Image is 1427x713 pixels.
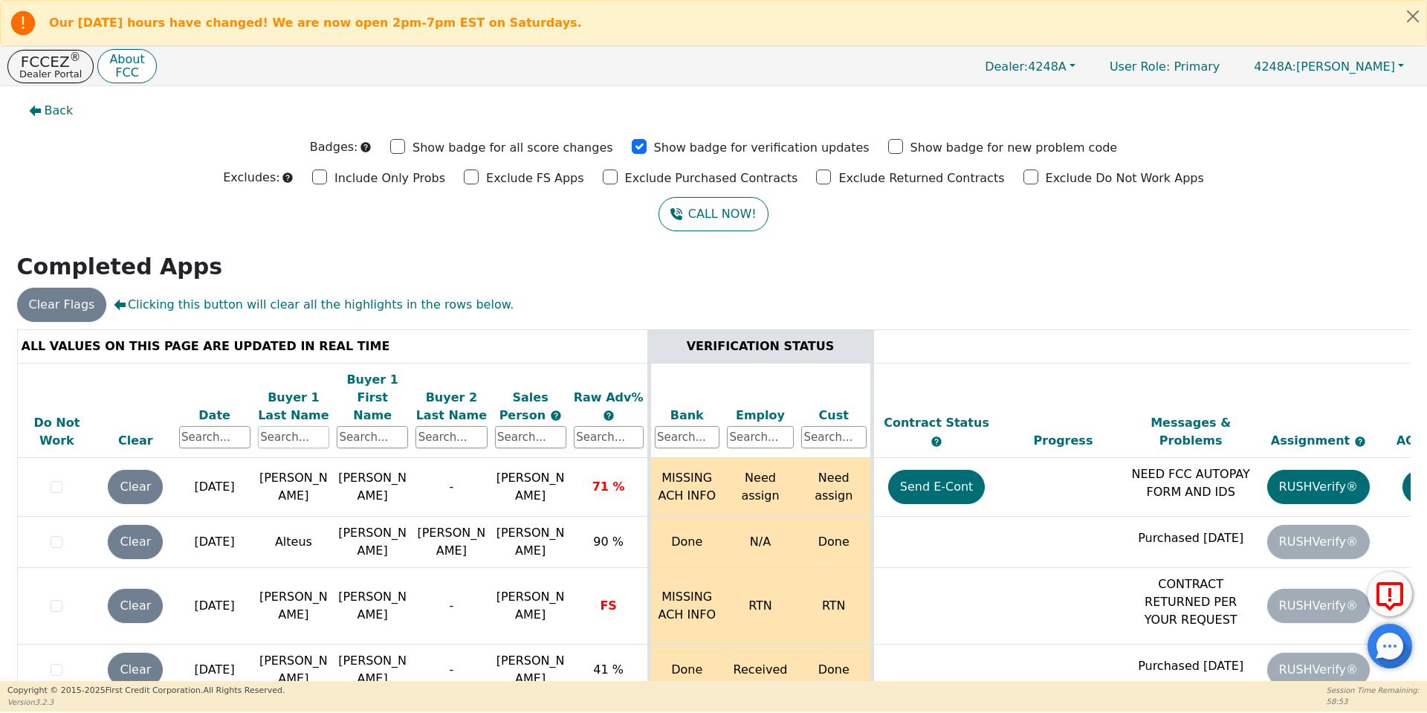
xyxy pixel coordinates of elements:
p: Exclude Returned Contracts [838,170,1004,187]
td: [PERSON_NAME] [333,568,412,645]
div: Employ [727,407,794,425]
p: Show badge for verification updates [654,139,870,157]
input: Search... [415,426,487,448]
span: [PERSON_NAME] [496,526,565,558]
p: Primary [1095,52,1235,81]
input: Search... [495,426,566,448]
span: 71 % [592,480,625,494]
td: [PERSON_NAME] [254,645,333,696]
input: Search... [574,426,644,448]
p: NEED FCC AUTOPAY FORM AND IDS [1130,465,1251,501]
td: Done [649,517,723,568]
b: Our [DATE] hours have changed! We are now open 2pm-7pm EST on Saturdays. [49,16,582,30]
td: RTN [797,568,872,645]
td: - [412,645,491,696]
button: Clear [108,653,163,687]
p: Show badge for new problem code [910,139,1118,157]
div: Do Not Work [22,414,93,450]
p: Show badge for all score changes [412,139,613,157]
span: Contract Status [884,416,989,430]
button: Clear [108,525,163,559]
td: Need assign [797,458,872,517]
button: Send E-Cont [888,470,986,504]
p: Version 3.2.3 [7,697,285,708]
button: RUSHVerify® [1267,470,1370,504]
p: Include Only Probs [334,170,445,187]
span: 4248A: [1254,59,1296,74]
span: Back [45,102,74,120]
span: [PERSON_NAME] [1254,59,1395,74]
td: [PERSON_NAME] [254,458,333,517]
td: [DATE] [175,645,254,696]
td: Need assign [723,458,797,517]
p: Exclude Purchased Contracts [625,170,798,187]
span: Clicking this button will clear all the highlights in the rows below. [114,296,514,314]
td: MISSING ACH INFO [649,458,723,517]
td: N/A [723,517,797,568]
span: [PERSON_NAME] [496,654,565,685]
sup: ® [70,51,81,64]
span: All Rights Reserved. [203,685,285,695]
input: Search... [727,426,794,448]
input: Search... [179,426,250,448]
span: [PERSON_NAME] [496,590,565,622]
td: - [412,458,491,517]
p: Exclude Do Not Work Apps [1046,170,1204,187]
span: Assignment [1271,433,1354,448]
div: Clear [100,432,171,450]
td: [DATE] [175,517,254,568]
td: [PERSON_NAME] [412,517,491,568]
input: Search... [337,426,408,448]
td: RTN [723,568,797,645]
td: [PERSON_NAME] [333,645,412,696]
td: Alteus [254,517,333,568]
p: FCC [109,67,144,79]
p: Exclude FS Apps [486,170,584,187]
div: Buyer 1 First Name [337,371,408,425]
td: [PERSON_NAME] [333,517,412,568]
p: Purchased [DATE] [1130,529,1251,547]
span: [PERSON_NAME] [496,471,565,503]
p: About [109,54,144,65]
input: Search... [655,426,720,448]
td: - [412,568,491,645]
button: AboutFCC [97,49,156,84]
input: Search... [258,426,329,448]
div: Progress [1003,432,1124,450]
span: User Role : [1110,59,1170,74]
td: [DATE] [175,458,254,517]
span: FS [600,599,616,613]
p: 58:53 [1327,696,1420,707]
div: Buyer 1 Last Name [258,389,329,425]
span: 90 % [593,535,624,549]
div: VERIFICATION STATUS [655,338,867,355]
span: Dealer: [985,59,1028,74]
strong: Completed Apps [17,254,223,280]
button: CALL NOW! [659,197,768,231]
td: Done [797,517,872,568]
button: Dealer:4248A [969,55,1091,78]
td: Done [649,645,723,696]
p: Session Time Remaining: [1327,685,1420,696]
div: Cust [801,407,867,425]
td: MISSING ACH INFO [649,568,723,645]
div: Messages & Problems [1130,414,1251,450]
p: Purchased [DATE] [1130,657,1251,675]
a: User Role: Primary [1095,52,1235,81]
button: Clear [108,470,163,504]
p: Excludes: [223,169,279,187]
button: Clear Flags [17,288,107,322]
td: Done [797,645,872,696]
button: Report Error to FCC [1368,572,1412,616]
td: [PERSON_NAME] [333,458,412,517]
td: [PERSON_NAME] [254,568,333,645]
span: 4248A [985,59,1067,74]
div: ALL VALUES ON THIS PAGE ARE UPDATED IN REAL TIME [22,338,644,355]
button: FCCEZ®Dealer Portal [7,50,94,83]
span: Raw Adv% [574,390,644,404]
button: Close alert [1400,1,1426,31]
button: Back [17,94,85,128]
